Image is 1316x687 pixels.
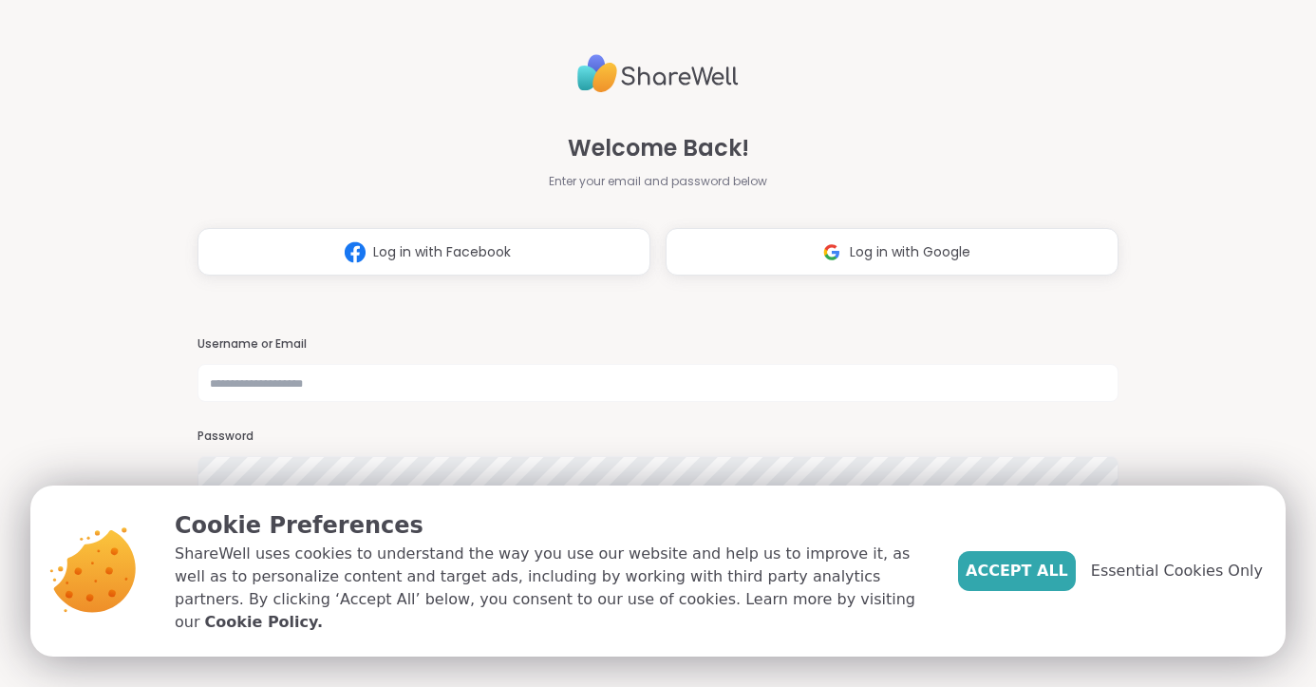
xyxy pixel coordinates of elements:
[568,131,749,165] span: Welcome Back!
[814,235,850,270] img: ShareWell Logomark
[197,228,650,276] button: Log in with Facebook
[373,242,511,262] span: Log in with Facebook
[958,551,1076,591] button: Accept All
[666,228,1119,276] button: Log in with Google
[197,336,1119,353] h3: Username or Email
[197,429,1119,445] h3: Password
[850,242,970,262] span: Log in with Google
[549,173,767,190] span: Enter your email and password below
[966,560,1068,582] span: Accept All
[577,47,739,101] img: ShareWell Logo
[175,508,928,543] p: Cookie Preferences
[205,611,323,634] a: Cookie Policy.
[337,235,373,270] img: ShareWell Logomark
[1091,560,1263,582] span: Essential Cookies Only
[175,543,928,634] p: ShareWell uses cookies to understand the way you use our website and help us to improve it, as we...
